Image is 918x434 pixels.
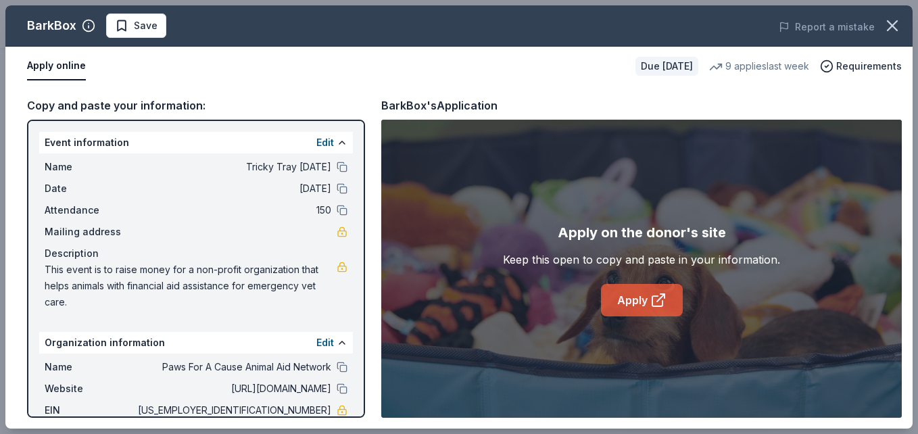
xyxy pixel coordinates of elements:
[820,58,902,74] button: Requirements
[27,15,76,37] div: BarkBox
[27,52,86,80] button: Apply online
[709,58,809,74] div: 9 applies last week
[45,159,135,175] span: Name
[601,284,683,316] a: Apply
[45,402,135,418] span: EIN
[39,132,353,153] div: Event information
[135,381,331,397] span: [URL][DOMAIN_NAME]
[45,381,135,397] span: Website
[503,251,780,268] div: Keep this open to copy and paste in your information.
[135,359,331,375] span: Paws For A Cause Animal Aid Network
[39,332,353,354] div: Organization information
[27,97,365,114] div: Copy and paste your information:
[135,159,331,175] span: Tricky Tray [DATE]
[45,224,135,240] span: Mailing address
[45,262,337,310] span: This event is to raise money for a non-profit organization that helps animals with financial aid ...
[135,202,331,218] span: 150
[45,180,135,197] span: Date
[106,14,166,38] button: Save
[135,180,331,197] span: [DATE]
[779,19,875,35] button: Report a mistake
[558,222,726,243] div: Apply on the donor's site
[135,402,331,418] span: [US_EMPLOYER_IDENTIFICATION_NUMBER]
[381,97,498,114] div: BarkBox's Application
[45,202,135,218] span: Attendance
[134,18,158,34] span: Save
[635,57,698,76] div: Due [DATE]
[45,359,135,375] span: Name
[316,135,334,151] button: Edit
[316,335,334,351] button: Edit
[836,58,902,74] span: Requirements
[45,245,347,262] div: Description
